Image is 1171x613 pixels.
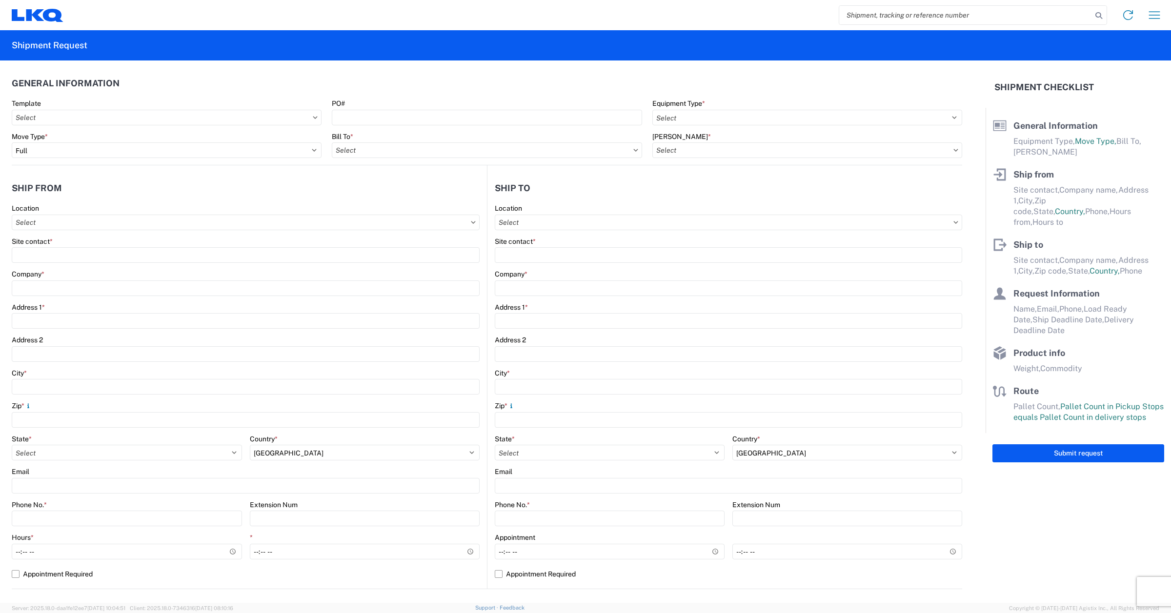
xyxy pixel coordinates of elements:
label: Move Type [12,132,48,141]
label: Equipment Type [652,99,705,108]
label: Hours [12,533,34,542]
span: Ship from [1013,169,1054,179]
label: Address 2 [495,336,526,344]
span: Site contact, [1013,256,1059,265]
span: Phone, [1059,304,1084,314]
h2: Ship from [12,183,62,193]
span: Commodity [1040,364,1082,373]
span: State, [1033,207,1055,216]
label: Extension Num [732,500,780,509]
span: Equipment Type, [1013,137,1075,146]
label: Appointment Required [495,566,962,582]
span: Move Type, [1075,137,1116,146]
span: Server: 2025.18.0-daa1fe12ee7 [12,605,125,611]
label: Company [12,270,44,278]
span: Client: 2025.18.0-7346316 [130,605,233,611]
label: Appointment [495,533,535,542]
input: Select [652,142,962,158]
span: City, [1018,196,1034,205]
label: Email [495,467,512,476]
input: Select [12,215,480,230]
span: Request Information [1013,288,1100,298]
label: Zip [12,401,32,410]
label: Country [732,435,760,443]
span: State, [1068,266,1090,276]
label: PO# [332,99,345,108]
input: Select [12,110,322,125]
h2: Shipment Checklist [994,81,1094,93]
label: City [12,369,27,377]
span: Bill To, [1116,137,1141,146]
label: [PERSON_NAME] [652,132,711,141]
a: Feedback [500,605,525,611]
label: Address 1 [495,303,528,312]
span: Company name, [1059,185,1118,195]
span: Site contact, [1013,185,1059,195]
a: Support [475,605,500,611]
input: Select [332,142,642,158]
span: [PERSON_NAME] [1013,147,1077,157]
span: Copyright © [DATE]-[DATE] Agistix Inc., All Rights Reserved [1009,604,1159,613]
input: Shipment, tracking or reference number [839,6,1092,24]
span: Pallet Count in Pickup Stops equals Pallet Count in delivery stops [1013,402,1164,422]
span: Name, [1013,304,1037,314]
span: Ship Deadline Date, [1032,315,1104,324]
label: State [495,435,515,443]
label: State [12,435,32,443]
span: Zip code, [1034,266,1068,276]
label: City [495,369,510,377]
label: Bill To [332,132,353,141]
span: Email, [1037,304,1059,314]
span: [DATE] 10:04:51 [87,605,125,611]
label: Address 1 [12,303,45,312]
label: Template [12,99,41,108]
span: [DATE] 08:10:16 [195,605,233,611]
span: Ship to [1013,239,1043,250]
label: Location [12,204,39,213]
label: Address 2 [12,336,43,344]
span: Phone, [1085,207,1110,216]
span: Country, [1055,207,1085,216]
span: Country, [1090,266,1120,276]
span: Pallet Count, [1013,402,1060,411]
span: General Information [1013,120,1098,131]
input: Select [495,215,962,230]
span: Phone [1120,266,1142,276]
span: Weight, [1013,364,1040,373]
label: Site contact [12,237,53,246]
span: City, [1018,266,1034,276]
span: Product info [1013,348,1065,358]
label: Email [12,467,29,476]
span: Company name, [1059,256,1118,265]
h2: Ship to [495,183,530,193]
h2: Shipment Request [12,40,87,51]
span: Route [1013,386,1039,396]
label: Location [495,204,522,213]
label: Site contact [495,237,536,246]
label: Phone No. [495,500,530,509]
label: Appointment Required [12,566,480,582]
label: Zip [495,401,515,410]
label: Phone No. [12,500,47,509]
label: Extension Num [250,500,298,509]
label: Country [250,435,278,443]
h2: General Information [12,79,120,88]
label: Company [495,270,527,278]
button: Submit request [992,444,1164,462]
span: Hours to [1032,218,1063,227]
